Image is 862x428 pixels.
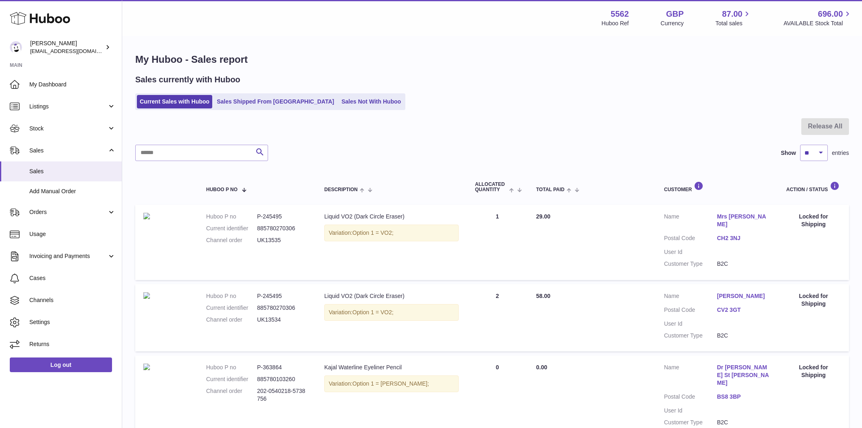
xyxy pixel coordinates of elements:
[475,182,507,192] span: ALLOCATED Quantity
[324,187,358,192] span: Description
[257,364,308,371] dd: P-363864
[29,340,116,348] span: Returns
[206,364,257,371] dt: Huboo P no
[467,205,528,280] td: 1
[339,95,404,108] a: Sales Not With Huboo
[664,320,717,328] dt: User Id
[257,387,308,403] dd: 202-0540218-5738756
[29,274,116,282] span: Cases
[257,236,308,244] dd: UK13535
[29,296,116,304] span: Channels
[664,364,717,389] dt: Name
[324,375,459,392] div: Variation:
[29,230,116,238] span: Usage
[611,9,629,20] strong: 5562
[783,20,852,27] span: AVAILABLE Stock Total
[664,393,717,403] dt: Postal Code
[206,292,257,300] dt: Huboo P no
[664,306,717,316] dt: Postal Code
[137,95,212,108] a: Current Sales with Huboo
[206,387,257,403] dt: Channel order
[135,53,849,66] h1: My Huboo - Sales report
[29,188,116,195] span: Add Manual Order
[818,9,843,20] span: 696.00
[29,81,116,88] span: My Dashboard
[717,260,770,268] dd: B2C
[324,364,459,371] div: Kajal Waterline Eyeliner Pencil
[30,48,120,54] span: [EMAIL_ADDRESS][DOMAIN_NAME]
[664,292,717,302] dt: Name
[664,407,717,415] dt: User Id
[257,304,308,312] dd: 885780270306
[30,40,103,55] div: [PERSON_NAME]
[206,236,257,244] dt: Channel order
[29,318,116,326] span: Settings
[664,332,717,340] dt: Customer Type
[664,181,770,192] div: Customer
[664,419,717,426] dt: Customer Type
[664,260,717,268] dt: Customer Type
[352,380,429,387] span: Option 1 = [PERSON_NAME];
[324,304,459,321] div: Variation:
[664,234,717,244] dt: Postal Code
[257,225,308,232] dd: 885780270306
[206,187,237,192] span: Huboo P no
[352,229,394,236] span: Option 1 = VO2;
[29,208,107,216] span: Orders
[715,20,752,27] span: Total sales
[324,225,459,241] div: Variation:
[467,284,528,352] td: 2
[206,316,257,324] dt: Channel order
[786,292,841,308] div: Locked for Shipping
[715,9,752,27] a: 87.00 Total sales
[214,95,337,108] a: Sales Shipped From [GEOGRAPHIC_DATA]
[206,213,257,221] dt: Huboo P no
[10,357,112,372] a: Log out
[29,125,107,132] span: Stock
[717,419,770,426] dd: B2C
[717,292,770,300] a: [PERSON_NAME]
[832,149,849,157] span: entries
[661,20,684,27] div: Currency
[352,309,394,315] span: Option 1 = VO2;
[324,213,459,221] div: Liquid VO2 (Dark Circle Eraser)
[10,41,22,53] img: internalAdmin-5562@internal.huboo.com
[29,168,116,175] span: Sales
[135,74,240,85] h2: Sales currently with Huboo
[29,252,107,260] span: Invoicing and Payments
[783,9,852,27] a: 696.00 AVAILABLE Stock Total
[602,20,629,27] div: Huboo Ref
[143,213,150,219] img: liquidvo2.png
[536,364,547,371] span: 0.00
[536,213,550,220] span: 29.00
[717,393,770,401] a: BS8 3BP
[257,292,308,300] dd: P-245495
[717,234,770,242] a: CH2 3NJ
[717,364,770,387] a: Dr [PERSON_NAME] St [PERSON_NAME]
[324,292,459,300] div: Liquid VO2 (Dark Circle Eraser)
[257,316,308,324] dd: UK13534
[717,306,770,314] a: CV2 3GT
[143,364,150,370] img: kajalwaterline.png
[722,9,742,20] span: 87.00
[257,213,308,221] dd: P-245495
[29,147,107,154] span: Sales
[666,9,684,20] strong: GBP
[664,213,717,230] dt: Name
[786,181,841,192] div: Action / Status
[786,364,841,379] div: Locked for Shipping
[206,375,257,383] dt: Current identifier
[717,332,770,340] dd: B2C
[664,248,717,256] dt: User Id
[29,103,107,110] span: Listings
[206,304,257,312] dt: Current identifier
[536,187,565,192] span: Total paid
[536,293,550,299] span: 58.00
[717,213,770,228] a: Mrs [PERSON_NAME]
[206,225,257,232] dt: Current identifier
[257,375,308,383] dd: 885780103260
[781,149,796,157] label: Show
[786,213,841,228] div: Locked for Shipping
[143,292,150,299] img: liquidvo2.png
